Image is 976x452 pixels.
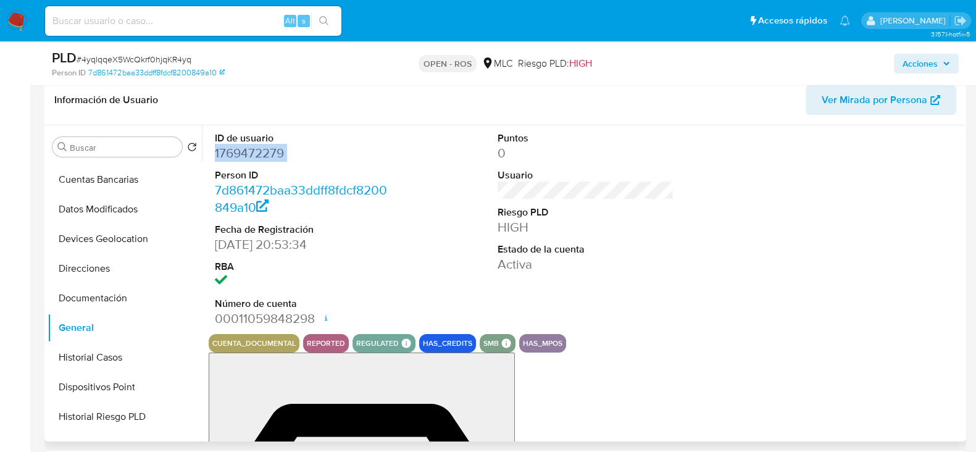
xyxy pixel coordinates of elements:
span: Alt [285,15,295,27]
dt: ID de usuario [215,132,391,145]
button: Volver al orden por defecto [187,142,197,156]
button: Buscar [57,142,67,152]
button: regulated [356,341,399,346]
dt: Puntos [498,132,674,145]
span: Ver Mirada por Persona [822,85,927,115]
dd: 0 [498,144,674,162]
div: MLC [482,57,513,70]
input: Buscar usuario o caso... [45,13,341,29]
button: Ver Mirada por Persona [806,85,956,115]
a: 7d861472baa33ddff8fdcf8200849a10 [215,181,387,216]
button: reported [307,341,345,346]
h1: Información de Usuario [54,94,158,106]
button: has_credits [423,341,472,346]
dt: Fecha de Registración [215,223,391,236]
a: 7d861472baa33ddff8fdcf8200849a10 [88,67,225,78]
b: Person ID [52,67,86,78]
p: pablo.ruidiaz@mercadolibre.com [880,15,949,27]
dd: HIGH [498,219,674,236]
dt: Estado de la cuenta [498,243,674,256]
button: Devices Geolocation [48,224,202,254]
dt: RBA [215,260,391,274]
button: Historial Riesgo PLD [48,402,202,432]
button: Acciones [894,54,959,73]
button: Direcciones [48,254,202,283]
button: Datos Modificados [48,195,202,224]
button: cuenta_documental [212,341,296,346]
button: Historial Casos [48,343,202,372]
span: Accesos rápidos [758,14,827,27]
a: Salir [954,14,967,27]
dt: Riesgo PLD [498,206,674,219]
span: Acciones [903,54,938,73]
span: s [302,15,306,27]
button: Cuentas Bancarias [48,165,202,195]
button: Documentación [48,283,202,313]
dd: 1769472279 [215,144,391,162]
button: General [48,313,202,343]
button: smb [483,341,499,346]
dt: Person ID [215,169,391,182]
button: has_mpos [523,341,562,346]
span: 3.157.1-hotfix-5 [930,29,970,39]
dd: [DATE] 20:53:34 [215,236,391,253]
b: PLD [52,48,77,67]
span: Riesgo PLD: [518,57,592,70]
input: Buscar [70,142,177,153]
p: OPEN - ROS [419,55,477,72]
button: Dispositivos Point [48,372,202,402]
dd: Activa [498,256,674,273]
button: search-icon [311,12,336,30]
span: HIGH [569,56,592,70]
a: Notificaciones [840,15,850,26]
dt: Usuario [498,169,674,182]
span: # 4yqlqqeX5WcQkrf0hjqKR4yq [77,53,191,65]
dt: Número de cuenta [215,297,391,311]
dd: 00011059848298 [215,310,391,327]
